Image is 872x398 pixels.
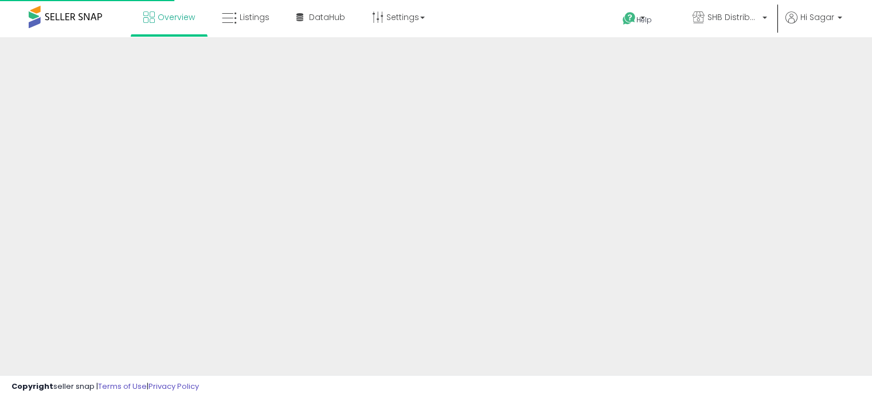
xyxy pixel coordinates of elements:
[636,15,652,25] span: Help
[800,11,834,23] span: Hi Sagar
[148,381,199,392] a: Privacy Policy
[707,11,759,23] span: SHB Distribution US
[622,11,636,26] i: Get Help
[785,11,842,37] a: Hi Sagar
[11,381,53,392] strong: Copyright
[158,11,195,23] span: Overview
[11,381,199,392] div: seller snap | |
[309,11,345,23] span: DataHub
[240,11,269,23] span: Listings
[613,3,674,37] a: Help
[98,381,147,392] a: Terms of Use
